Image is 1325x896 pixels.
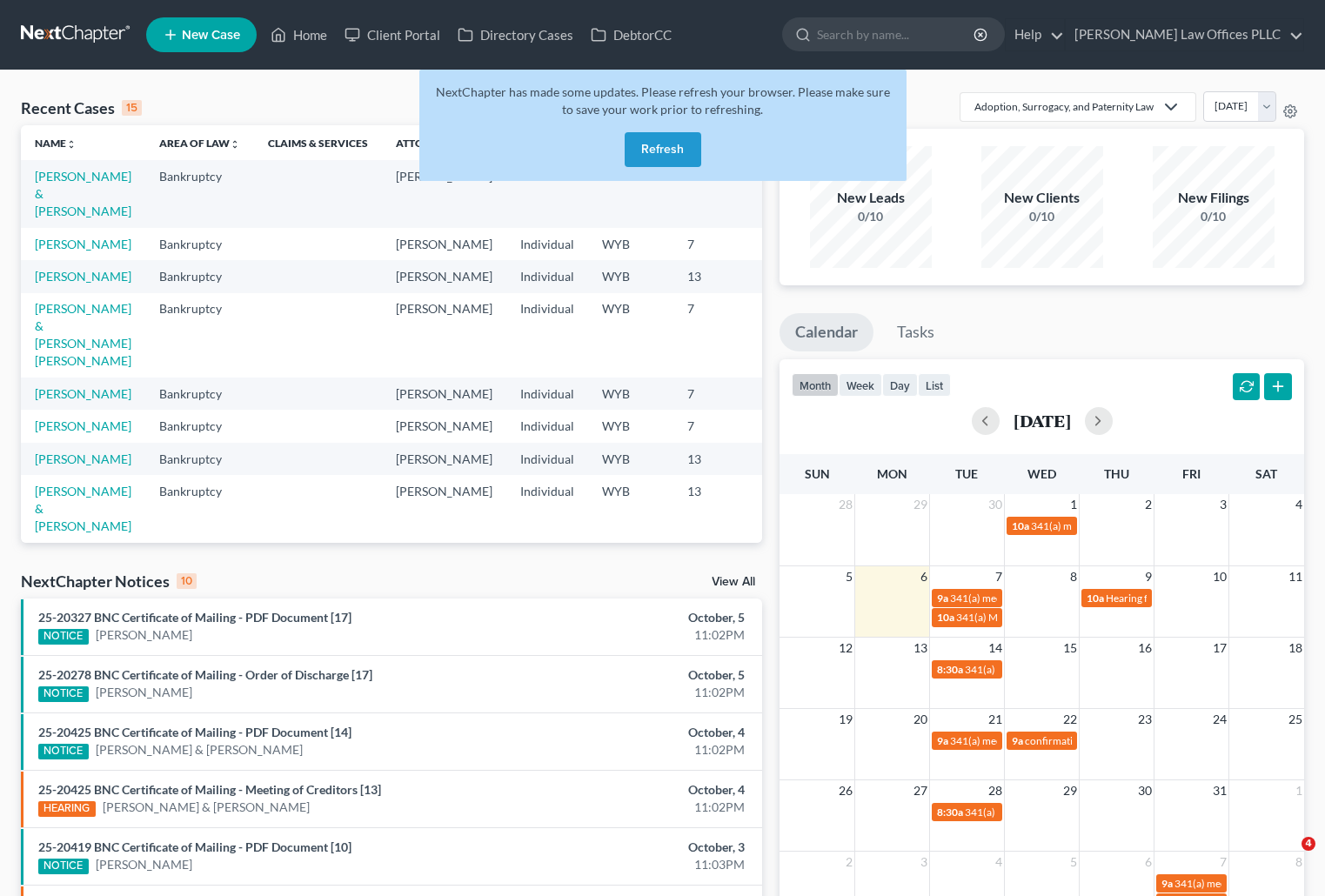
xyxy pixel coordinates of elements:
[382,378,506,410] td: [PERSON_NAME]
[145,410,254,442] td: Bankruptcy
[35,386,131,401] a: [PERSON_NAME]
[1068,852,1079,873] span: 5
[521,856,745,873] div: 11:03PM
[882,373,918,397] button: day
[35,169,131,218] a: [PERSON_NAME] & [PERSON_NAME]
[38,610,351,625] a: 25-20327 BNC Certificate of Mailing - PDF Document [17]
[994,566,1004,587] span: 7
[955,466,978,481] span: Tue
[382,160,506,227] td: [PERSON_NAME]
[96,741,303,759] a: [PERSON_NAME] & [PERSON_NAME]
[673,378,760,410] td: 7
[760,293,844,378] td: 25-20390
[950,592,1210,605] span: 341(a) meeting for [PERSON_NAME] & [PERSON_NAME]
[38,801,96,817] div: HEARING
[810,188,932,208] div: New Leads
[182,29,240,42] span: New Case
[956,611,1125,624] span: 341(a) Meeting for [PERSON_NAME]
[254,125,382,160] th: Claims & Services
[837,709,854,730] span: 19
[844,852,854,873] span: 2
[38,782,381,797] a: 25-20425 BNC Certificate of Mailing - Meeting of Creditors [13]
[780,313,873,351] a: Calendar
[1136,780,1154,801] span: 30
[1136,709,1154,730] span: 23
[159,137,240,150] a: Area of Lawunfold_more
[987,709,1004,730] span: 21
[145,378,254,410] td: Bankruptcy
[877,466,907,481] span: Mon
[382,475,506,542] td: [PERSON_NAME]
[506,378,588,410] td: Individual
[38,686,89,702] div: NOTICE
[987,638,1004,659] span: 14
[760,443,844,475] td: 24-20026
[38,725,351,739] a: 25-20425 BNC Certificate of Mailing - PDF Document [14]
[760,475,844,542] td: 22-20285
[1087,592,1104,605] span: 10a
[1211,638,1228,659] span: 17
[1294,494,1304,515] span: 4
[336,19,449,50] a: Client Portal
[1153,208,1275,225] div: 0/10
[673,293,760,378] td: 7
[981,208,1103,225] div: 0/10
[673,260,760,292] td: 13
[837,780,854,801] span: 26
[1025,734,1313,747] span: confirmation hearing for [PERSON_NAME] & [PERSON_NAME]
[588,228,673,260] td: WYB
[918,373,951,397] button: list
[1012,519,1029,532] span: 10a
[396,137,462,150] a: Attorneyunfold_more
[712,576,755,588] a: View All
[1287,638,1304,659] span: 18
[66,139,77,150] i: unfold_more
[1161,877,1173,890] span: 9a
[382,293,506,378] td: [PERSON_NAME]
[382,228,506,260] td: [PERSON_NAME]
[35,301,131,368] a: [PERSON_NAME] & [PERSON_NAME] [PERSON_NAME]
[839,373,882,397] button: week
[588,293,673,378] td: WYB
[449,19,582,50] a: Directory Cases
[35,484,131,533] a: [PERSON_NAME] & [PERSON_NAME]
[1031,519,1291,532] span: 341(a) meeting for [PERSON_NAME] & [PERSON_NAME]
[382,543,506,610] td: [PERSON_NAME]
[96,856,192,873] a: [PERSON_NAME]
[1014,411,1071,430] h2: [DATE]
[506,228,588,260] td: Individual
[1061,709,1079,730] span: 22
[96,684,192,701] a: [PERSON_NAME]
[35,451,131,466] a: [PERSON_NAME]
[582,19,680,50] a: DebtorCC
[35,269,131,284] a: [PERSON_NAME]
[521,724,745,741] div: October, 4
[145,160,254,227] td: Bankruptcy
[588,260,673,292] td: WYB
[792,373,839,397] button: month
[673,410,760,442] td: 7
[950,734,1210,747] span: 341(a) meeting for [PERSON_NAME] & [PERSON_NAME]
[673,443,760,475] td: 13
[1136,638,1154,659] span: 16
[521,741,745,759] div: 11:02PM
[145,228,254,260] td: Bankruptcy
[673,475,760,542] td: 13
[38,839,351,854] a: 25-20419 BNC Certificate of Mailing - PDF Document [10]
[588,443,673,475] td: WYB
[912,709,929,730] span: 20
[1294,780,1304,801] span: 1
[937,734,948,747] span: 9a
[1218,852,1228,873] span: 7
[1068,494,1079,515] span: 1
[521,781,745,799] div: October, 4
[506,293,588,378] td: Individual
[588,410,673,442] td: WYB
[937,663,963,676] span: 8:30a
[912,494,929,515] span: 29
[1266,837,1308,879] iframe: Intercom live chat
[506,443,588,475] td: Individual
[974,99,1154,114] div: Adoption, Surrogacy, and Paternity Law
[987,494,1004,515] span: 30
[521,666,745,684] div: October, 5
